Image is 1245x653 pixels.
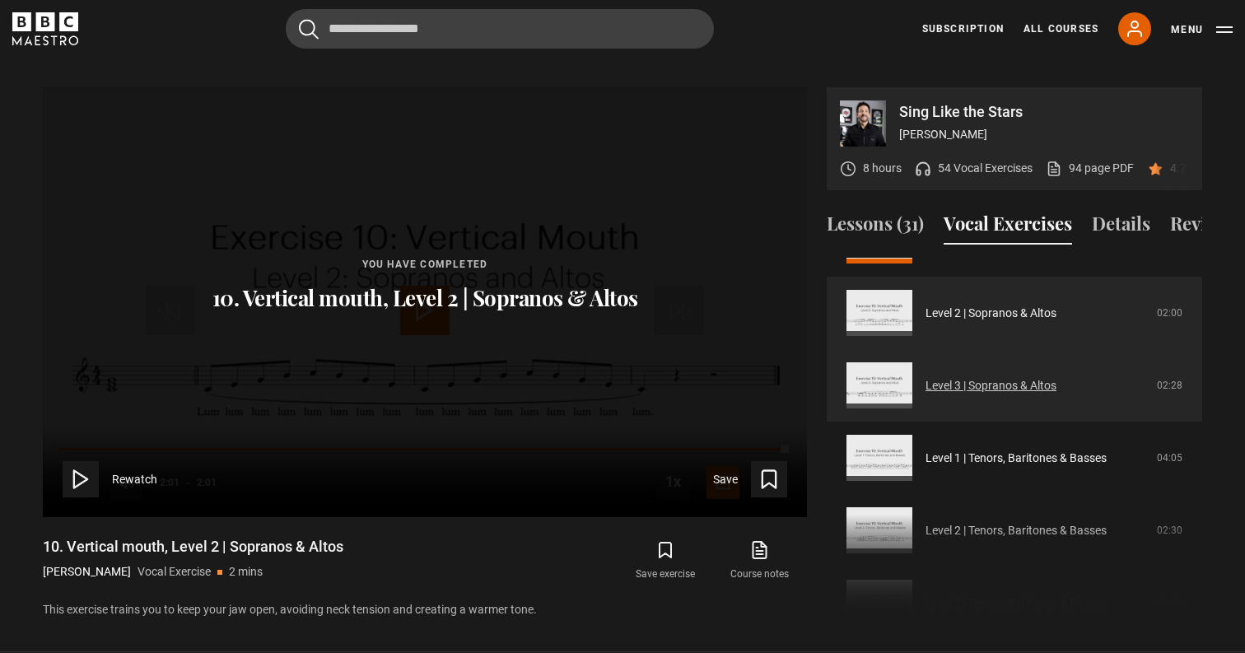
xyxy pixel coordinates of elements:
p: You have completed [212,257,638,272]
button: Vocal Exercises [944,210,1072,245]
button: Details [1092,210,1150,245]
button: Toggle navigation [1171,21,1233,38]
p: 10. Vertical mouth, Level 2 | Sopranos & Altos [212,285,638,311]
p: [PERSON_NAME] [899,126,1189,143]
button: Lessons (31) [827,210,924,245]
a: Level 3 | Sopranos & Altos [926,377,1056,394]
p: 8 hours [863,160,902,177]
input: Search [286,9,714,49]
a: All Courses [1024,21,1098,36]
svg: BBC Maestro [12,12,78,45]
span: Save [713,471,738,488]
span: Rewatch [112,471,157,488]
a: Level 1 | Tenors, Baritones & Basses [926,450,1107,467]
a: Subscription [922,21,1004,36]
h1: 10. Vertical mouth, Level 2 | Sopranos & Altos [43,537,343,557]
a: Level 2 | Sopranos & Altos [926,305,1056,322]
p: 2 mins [229,563,263,581]
p: This exercise trains you to keep your jaw open, avoiding neck tension and creating a warmer tone. [43,601,807,618]
a: Course notes [713,537,807,585]
button: Rewatch [63,461,157,497]
button: Save [713,461,787,497]
button: Save exercise [618,537,712,585]
p: 54 Vocal Exercises [938,160,1033,177]
a: 94 page PDF [1046,160,1134,177]
button: Submit the search query [299,19,319,40]
p: Vocal Exercise [138,563,211,581]
p: Sing Like the Stars [899,105,1189,119]
p: [PERSON_NAME] [43,563,131,581]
